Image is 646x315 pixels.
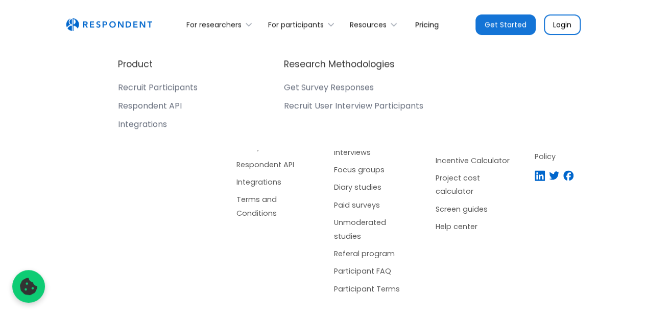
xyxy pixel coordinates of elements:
[118,119,167,129] div: Integrations
[118,101,182,111] div: Respondent API
[284,101,423,115] a: Recruit User Interview Participants
[435,154,514,167] a: Incentive Calculator
[118,82,198,93] div: Recruit Participants
[284,82,423,97] a: Get Survey Responses
[435,220,514,233] a: Help center
[334,163,415,176] a: Focus groups
[236,193,314,220] a: Terms and Conditions
[262,12,344,36] div: For participants
[284,82,374,93] div: Get Survey Responses
[344,12,407,36] div: Resources
[334,282,415,296] a: Participant Terms
[475,14,536,35] a: Get Started
[236,175,314,189] a: Integrations
[284,58,395,70] h4: Research Methodologies
[334,198,415,212] a: Paid surveys
[544,14,581,35] a: Login
[66,18,152,31] a: home
[66,18,152,31] img: Untitled UI logotext
[407,12,447,36] a: Pricing
[186,19,242,30] div: For researchers
[181,12,262,36] div: For researchers
[334,181,415,194] a: Diary studies
[435,202,514,216] a: Screen guides
[268,19,324,30] div: For participants
[236,158,314,171] a: Respondent API
[118,119,198,133] a: Integrations
[118,58,153,70] h4: Product
[334,264,415,278] a: Participant FAQ
[284,101,423,111] div: Recruit User Interview Participants
[118,82,198,97] a: Recruit Participants
[334,216,415,243] a: Unmoderated studies
[350,19,387,30] div: Resources
[334,247,415,260] a: Referal program
[118,101,198,115] a: Respondent API
[435,171,514,198] a: Project cost calculator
